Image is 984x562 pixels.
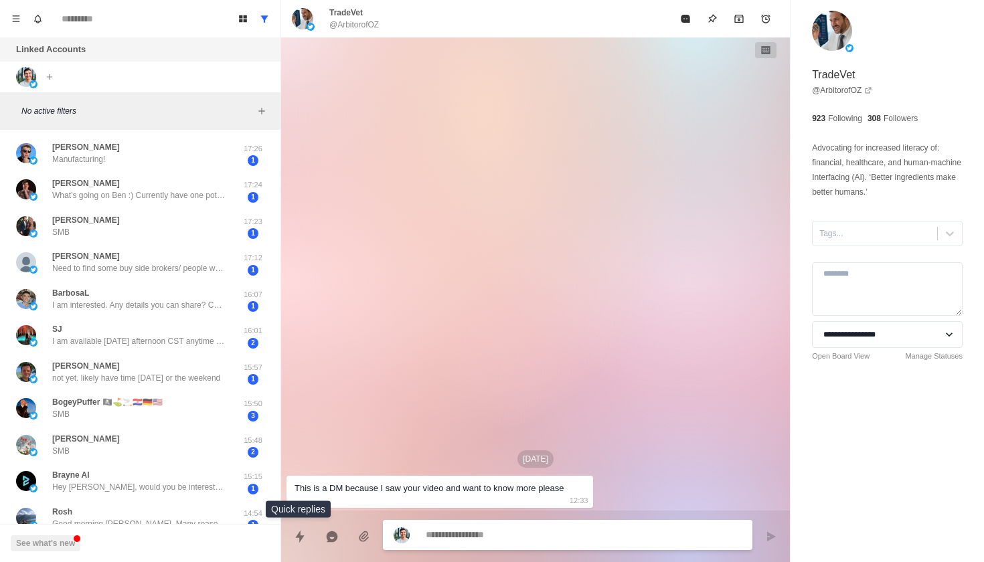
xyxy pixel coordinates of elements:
p: 17:12 [236,252,270,264]
button: Add filters [254,103,270,119]
button: Quick replies [286,523,313,550]
span: 2 [248,338,258,349]
a: Open Board View [812,351,870,362]
img: picture [845,44,853,52]
p: No active filters [21,105,254,117]
span: 2 [248,447,258,458]
img: picture [16,252,36,272]
p: Good morning [PERSON_NAME], Many reasons but ultimately, I do not believe in living the 9-5 corpo... [52,518,226,530]
p: SMB [52,445,70,457]
span: 1 [248,192,258,203]
p: [DATE] [517,450,554,468]
img: picture [29,302,37,310]
p: [PERSON_NAME] [52,250,120,262]
img: picture [29,411,37,419]
p: TradeVet [329,7,363,19]
span: 1 [248,374,258,385]
p: 15:57 [236,362,270,373]
button: Add account [42,69,58,85]
p: [PERSON_NAME] [52,214,120,226]
p: [PERSON_NAME] [52,141,120,153]
span: 1 [248,484,258,494]
p: Manufacturing! [52,153,105,165]
img: picture [16,289,36,309]
p: 308 [868,112,881,124]
img: picture [16,435,36,455]
p: I am interested. Any details you can share? Cost, scope and duration? [52,299,226,311]
p: 17:24 [236,179,270,191]
button: Mark as read [672,5,699,32]
p: Advocating for increased literacy of: financial, healthcare, and human-machine Interfacing (AI). ... [812,140,963,199]
p: Followers [884,112,918,124]
img: picture [16,143,36,163]
div: This is a DM because I saw your video and want to know more please [295,481,564,496]
button: See what's new [11,535,80,551]
img: picture [16,325,36,345]
img: picture [16,471,36,491]
img: picture [29,266,37,274]
p: Linked Accounts [16,43,86,56]
span: 1 [248,301,258,312]
p: BogeyPuffer 🏴‍☠️⛳️🚬🇭🇷🇩🇪🇺🇸 [52,396,163,408]
p: not yet. likely have time [DATE] or the weekend [52,372,220,384]
p: 12:33 [570,493,588,508]
button: Notifications [27,8,48,29]
p: What’s going on Ben :) Currently have one potential spot, so I’d love to chat to see if we could ... [52,189,226,201]
img: picture [29,484,37,492]
img: picture [29,193,37,201]
p: 15:15 [236,471,270,482]
p: 16:07 [236,289,270,300]
span: 1 [248,265,258,276]
p: Need to find some buy side brokers/ people who are selling [52,262,226,274]
p: 16:01 [236,325,270,337]
button: Add reminder [752,5,779,32]
img: picture [29,375,37,383]
span: 1 [248,520,258,531]
p: Brayne AI [52,469,90,481]
p: SMB [52,226,70,238]
span: 3 [248,411,258,421]
img: picture [16,216,36,236]
span: 1 [248,228,258,239]
p: 15:48 [236,435,270,446]
p: SJ [52,323,62,335]
p: Rosh [52,506,72,518]
img: picture [29,229,37,238]
p: BarbosaL [52,287,89,299]
button: Show all conversations [254,8,275,29]
img: picture [29,339,37,347]
img: picture [16,362,36,382]
p: TradeVet [812,67,855,83]
p: [PERSON_NAME] [52,177,120,189]
p: [PERSON_NAME] [52,360,120,372]
img: picture [16,508,36,528]
img: picture [29,157,37,165]
img: picture [292,8,313,29]
button: Board View [232,8,254,29]
button: Add media [351,523,378,550]
p: 17:23 [236,216,270,227]
img: picture [29,448,37,456]
img: picture [16,179,36,199]
img: picture [812,11,852,51]
img: picture [16,398,36,418]
p: Following [828,112,862,124]
p: @ArbitorofOZ [329,19,379,31]
button: Reply with AI [319,523,345,550]
p: 17:26 [236,143,270,155]
p: 923 [812,112,825,124]
a: Manage Statuses [905,351,963,362]
p: 14:54 [236,508,270,519]
img: picture [307,23,315,31]
a: @ArbitorofOZ [812,84,872,96]
img: picture [29,521,37,529]
button: Pin [699,5,726,32]
p: I am available [DATE] afternoon CST anytime after 245pm or anytime over the weekend- kindle let m... [52,335,226,347]
span: 1 [248,155,258,166]
p: [PERSON_NAME] [52,433,120,445]
img: picture [29,80,37,88]
button: Send message [758,523,785,550]
button: Archive [726,5,752,32]
img: picture [16,67,36,87]
img: picture [394,527,410,543]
